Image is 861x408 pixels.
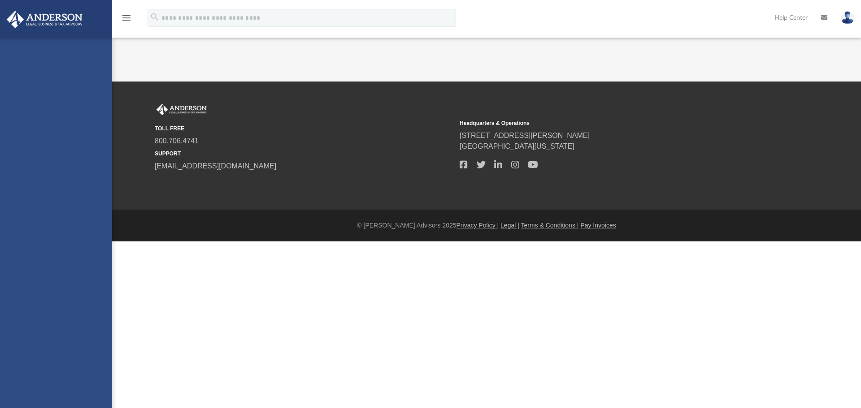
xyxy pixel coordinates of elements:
a: [EMAIL_ADDRESS][DOMAIN_NAME] [155,162,276,170]
small: SUPPORT [155,150,453,158]
a: [GEOGRAPHIC_DATA][US_STATE] [460,142,574,150]
i: search [150,12,160,22]
div: © [PERSON_NAME] Advisors 2025 [112,221,861,230]
a: [STREET_ADDRESS][PERSON_NAME] [460,132,590,139]
a: menu [121,17,132,23]
a: 800.706.4741 [155,137,199,145]
a: Terms & Conditions | [521,222,579,229]
a: Legal | [500,222,519,229]
i: menu [121,13,132,23]
img: User Pic [841,11,854,24]
img: Anderson Advisors Platinum Portal [155,104,209,116]
a: Privacy Policy | [457,222,499,229]
a: Pay Invoices [580,222,616,229]
small: TOLL FREE [155,125,453,133]
img: Anderson Advisors Platinum Portal [4,11,85,28]
small: Headquarters & Operations [460,119,758,127]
